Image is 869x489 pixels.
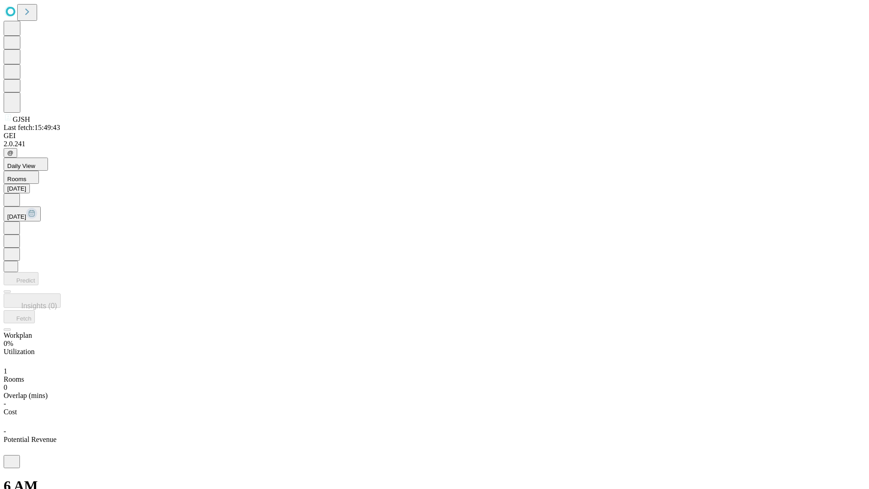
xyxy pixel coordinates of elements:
button: [DATE] [4,206,41,221]
span: 0 [4,384,7,391]
span: 0% [4,340,13,347]
span: [DATE] [7,213,26,220]
span: Rooms [4,375,24,383]
button: Predict [4,272,38,285]
span: Cost [4,408,17,416]
span: Workplan [4,331,32,339]
button: @ [4,148,17,158]
span: Rooms [7,176,26,182]
span: Overlap (mins) [4,392,48,399]
button: Insights (0) [4,293,61,308]
button: Daily View [4,158,48,171]
span: Utilization [4,348,34,355]
span: - [4,400,6,407]
span: Potential Revenue [4,436,57,443]
button: [DATE] [4,184,30,193]
span: Last fetch: 15:49:43 [4,124,60,131]
span: Insights (0) [21,302,57,310]
span: @ [7,149,14,156]
span: GJSH [13,115,30,123]
div: 2.0.241 [4,140,865,148]
span: Daily View [7,163,35,169]
span: - [4,427,6,435]
div: GEI [4,132,865,140]
span: 1 [4,367,7,375]
button: Rooms [4,171,39,184]
button: Fetch [4,310,35,323]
